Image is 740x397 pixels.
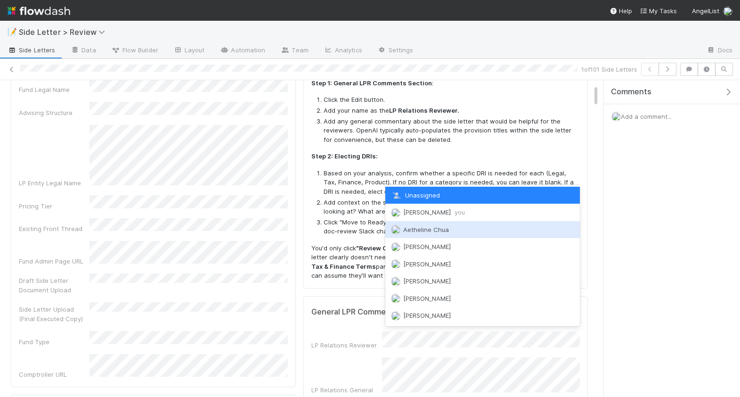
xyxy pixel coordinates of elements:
[403,208,465,216] span: [PERSON_NAME]
[391,259,400,269] img: avatar_a2647de5-9415-4215-9880-ea643ac47f2f.png
[111,45,158,55] span: Flow Builder
[403,277,451,285] span: [PERSON_NAME]
[19,224,89,233] div: Existing Front Thread
[581,65,637,74] span: 1 of 101 Side Letters
[324,106,580,116] li: Add your name as the
[403,295,451,302] span: [PERSON_NAME]
[19,108,89,117] div: Advising Structure
[403,260,451,268] span: [PERSON_NAME]
[19,276,89,295] div: Draft Side Letter Document Upload
[8,3,70,19] img: logo-inverted-e16ddd16eac7371096b0.svg
[324,95,580,105] li: Click the Edit button.
[19,27,110,37] span: Side Letter > Review
[19,305,89,323] div: Side Letter Upload (Final Executed Copy)
[19,370,89,379] div: Comptroller URL
[356,244,533,252] strong: "Review Complete - Move to Negotiations and Revisions"
[391,242,400,252] img: avatar_df83acd9-d480-4d6e-a150-67f005a3ea0d.png
[611,87,651,97] span: Comments
[391,311,400,321] img: avatar_d6b50140-ca82-482e-b0bf-854821fc5d82.png
[723,7,732,16] img: avatar_6177bb6d-328c-44fd-b6eb-4ffceaabafa4.png
[19,337,89,347] div: Fund Type
[19,201,89,211] div: Pricing Tier
[104,43,166,58] a: Flow Builder
[611,112,621,121] img: avatar_6177bb6d-328c-44fd-b6eb-4ffceaabafa4.png
[63,43,103,58] a: Data
[8,28,17,36] span: 📝
[610,6,632,16] div: Help
[640,6,677,16] a: My Tasks
[8,45,55,55] span: Side Letters
[640,7,677,15] span: My Tasks
[273,43,316,58] a: Team
[324,117,580,145] li: Add any general commentary about the side letter that would be helpful for the reviewers. OpenAI ...
[19,256,89,266] div: Fund Admin Page URL
[391,225,400,234] img: avatar_103f69d0-f655-4f4f-bc28-f3abe7034599.png
[311,79,432,87] strong: Step 1: General LPR Comments Section
[391,277,400,286] img: avatar_628a5c20-041b-43d3-a441-1958b262852b.png
[391,208,400,217] img: avatar_6177bb6d-328c-44fd-b6eb-4ffceaabafa4.png
[391,191,440,199] span: Unassigned
[324,218,580,236] li: Click "Move to Ready for Review." This will trigger a Slack message in the #custom-doc-review Sla...
[212,43,273,58] a: Automation
[621,113,672,120] span: Add a comment...
[403,312,451,319] span: [PERSON_NAME]
[403,226,449,233] span: Aetheline Chua
[311,307,398,317] h5: General LPR Comments
[699,43,740,58] a: Docs
[311,244,580,281] p: You'd only click if the side letter clearly doesn't need input from any internal DRIs. You'll see...
[311,253,568,270] strong: Acceptable Tax & Finance Terms
[311,79,580,88] p: :
[370,43,421,58] a: Settings
[311,340,382,350] div: LP Relations Reviewer
[692,7,719,15] span: AngelList
[324,198,580,216] li: Add context on the specific ask for the review DRI. Which provisions should they be looking at? W...
[455,208,465,216] span: you
[403,243,451,250] span: [PERSON_NAME]
[391,294,400,303] img: avatar_12dd09bb-393f-4edb-90ff-b12147216d3f.png
[316,43,370,58] a: Analytics
[19,178,89,188] div: LP Entity Legal Name
[389,107,459,114] strong: LP Relations Reviewer.
[311,152,378,160] strong: Step 2: Electing DRIs:
[324,169,580,197] li: Based on your analysis, confirm whether a specific DRI is needed for each (Legal, Tax, Finance, P...
[19,85,89,94] div: Fund Legal Name
[166,43,212,58] a: Layout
